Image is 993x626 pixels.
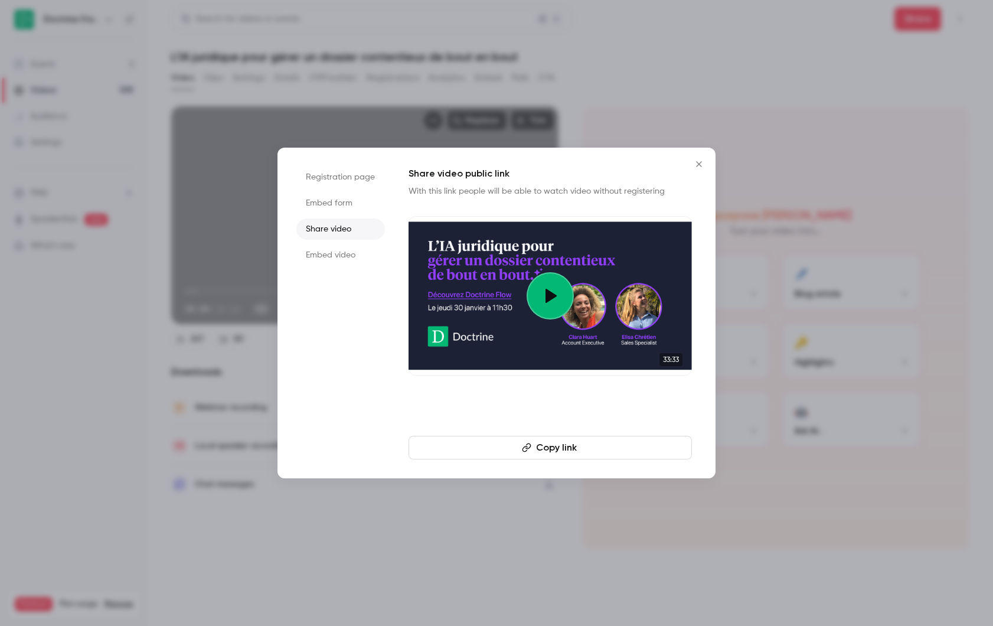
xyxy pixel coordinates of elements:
li: Embed video [296,244,385,266]
p: With this link people will be able to watch video without registering [409,185,692,197]
h1: Share video public link [409,167,692,181]
button: Copy link [409,436,692,459]
button: Close [687,152,711,176]
li: Embed form [296,193,385,214]
a: 33:33 [409,216,692,376]
span: 33:33 [659,353,682,366]
li: Registration page [296,167,385,188]
li: Share video [296,219,385,240]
